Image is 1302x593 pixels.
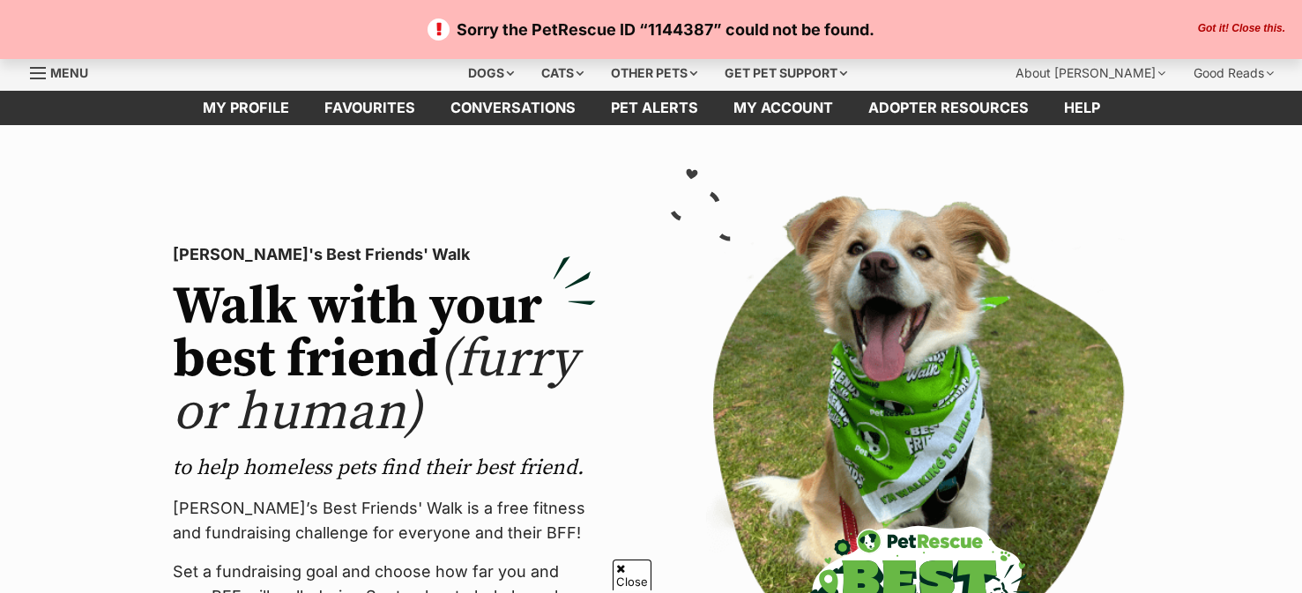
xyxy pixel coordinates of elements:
[30,56,100,87] a: Menu
[50,65,88,80] span: Menu
[1046,91,1118,125] a: Help
[716,91,851,125] a: My account
[851,91,1046,125] a: Adopter resources
[1003,56,1178,91] div: About [PERSON_NAME]
[1181,56,1286,91] div: Good Reads
[173,454,596,482] p: to help homeless pets find their best friend.
[599,56,710,91] div: Other pets
[529,56,596,91] div: Cats
[173,327,577,446] span: (furry or human)
[613,560,651,590] span: Close
[593,91,716,125] a: Pet alerts
[456,56,526,91] div: Dogs
[185,91,307,125] a: My profile
[307,91,433,125] a: Favourites
[712,56,859,91] div: Get pet support
[173,496,596,545] p: [PERSON_NAME]’s Best Friends' Walk is a free fitness and fundraising challenge for everyone and t...
[173,242,596,267] p: [PERSON_NAME]'s Best Friends' Walk
[173,281,596,440] h2: Walk with your best friend
[433,91,593,125] a: conversations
